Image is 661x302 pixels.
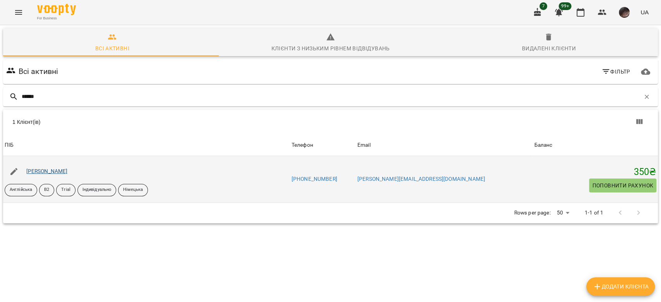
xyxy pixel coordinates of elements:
[37,4,76,15] img: Voopty Logo
[37,16,76,21] span: For Business
[77,184,116,196] div: Індивідуально
[637,5,652,19] button: UA
[19,65,58,77] h6: Всі активні
[5,141,288,150] span: ПІБ
[123,187,143,193] p: Німецька
[357,141,531,150] span: Email
[534,141,656,150] span: Баланс
[601,67,630,76] span: Фільтр
[39,184,54,196] div: В2
[26,168,68,174] a: [PERSON_NAME]
[522,44,576,53] div: Видалені клієнти
[292,141,313,150] div: Sort
[82,187,111,193] p: Індивідуально
[271,44,390,53] div: Клієнти з низьким рівнем відвідувань
[9,3,28,22] button: Menu
[534,166,656,178] h5: 350 ₴
[589,178,656,192] button: Поповнити рахунок
[95,44,129,53] div: Всі активні
[12,118,335,126] div: 1 Клієнт(ів)
[559,2,572,10] span: 99+
[10,187,32,193] p: Англійська
[5,141,14,150] div: Sort
[553,207,572,218] div: 50
[3,110,658,134] div: Table Toolbar
[56,184,76,196] div: Trial
[539,2,547,10] span: 7
[630,113,649,131] button: Вигляд колонок
[5,141,14,150] div: ПІБ
[592,181,653,190] span: Поповнити рахунок
[586,277,655,296] button: Додати клієнта
[357,141,371,150] div: Email
[640,8,649,16] span: UA
[357,176,485,182] a: [PERSON_NAME][EMAIL_ADDRESS][DOMAIN_NAME]
[118,184,148,196] div: Німецька
[61,187,70,193] p: Trial
[585,209,603,217] p: 1-1 of 1
[534,141,552,150] div: Sort
[357,141,371,150] div: Sort
[292,141,313,150] div: Телефон
[292,176,337,182] a: [PHONE_NUMBER]
[514,209,550,217] p: Rows per page:
[534,141,552,150] div: Баланс
[44,187,49,193] p: В2
[619,7,630,18] img: 297f12a5ee7ab206987b53a38ee76f7e.jpg
[5,184,37,196] div: Англійська
[292,141,354,150] span: Телефон
[598,65,634,79] button: Фільтр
